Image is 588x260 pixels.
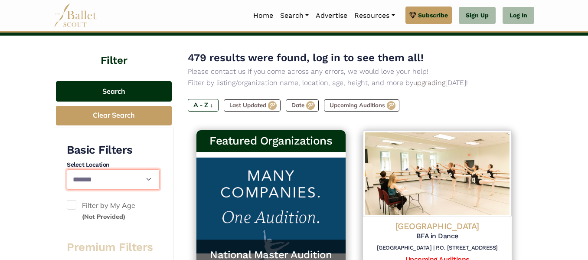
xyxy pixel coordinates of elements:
[67,161,160,169] h4: Select Location
[188,77,520,89] p: Filter by listing/organization name, location, age, height, and more by [DATE]!
[188,99,219,111] label: A - Z ↓
[503,7,534,24] a: Log In
[418,10,448,20] span: Subscribe
[405,7,452,24] a: Subscribe
[224,99,281,112] label: Last Updated
[370,244,505,252] h6: [GEOGRAPHIC_DATA] | P.O. [STREET_ADDRESS]
[277,7,312,25] a: Search
[351,7,398,25] a: Resources
[413,79,445,87] a: upgrading
[370,232,505,241] h5: BFA in Dance
[324,99,399,112] label: Upcoming Auditions
[370,221,505,232] h4: [GEOGRAPHIC_DATA]
[56,106,172,125] button: Clear Search
[312,7,351,25] a: Advertise
[203,134,339,148] h3: Featured Organizations
[56,81,172,102] button: Search
[363,130,512,217] img: Logo
[82,213,125,221] small: (Not Provided)
[250,7,277,25] a: Home
[188,52,424,64] span: 479 results were found, log in to see them all!
[54,36,174,68] h4: Filter
[459,7,496,24] a: Sign Up
[286,99,319,112] label: Date
[188,66,520,77] p: Please contact us if you come across any errors, we would love your help!
[67,143,160,158] h3: Basic Filters
[67,240,160,255] h3: Premium Filters
[67,200,160,222] label: Filter by My Age
[409,10,416,20] img: gem.svg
